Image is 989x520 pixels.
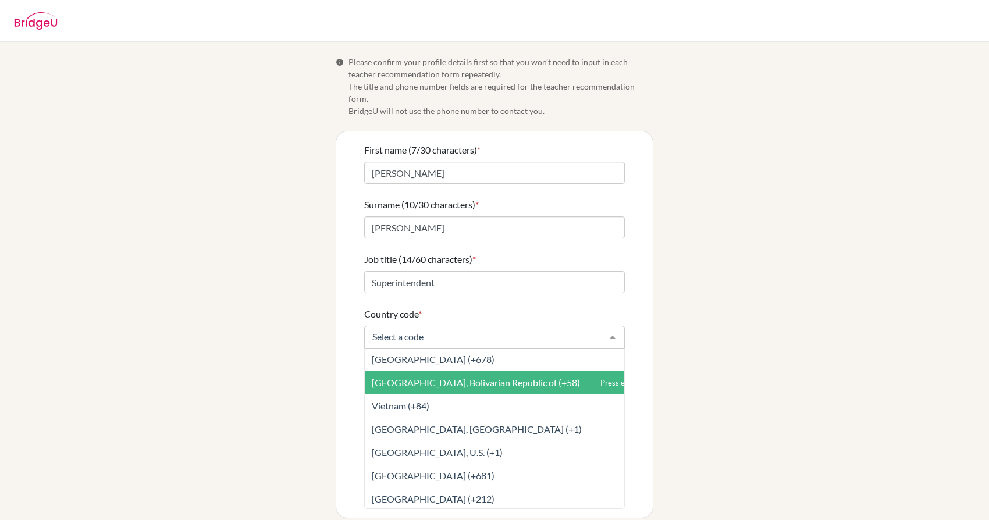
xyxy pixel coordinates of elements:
[364,271,625,293] input: Enter your job title
[364,162,625,184] input: Enter your first name
[372,423,582,434] span: [GEOGRAPHIC_DATA], [GEOGRAPHIC_DATA] (+1)
[372,470,494,481] span: [GEOGRAPHIC_DATA] (+681)
[372,354,494,365] span: [GEOGRAPHIC_DATA] (+678)
[372,400,429,411] span: Vietnam (+84)
[372,377,580,388] span: [GEOGRAPHIC_DATA], Bolivarian Republic of (+58)
[364,143,481,157] label: First name (7/30 characters)
[348,56,653,117] span: Please confirm your profile details first so that you won’t need to input in each teacher recomme...
[372,447,503,458] span: [GEOGRAPHIC_DATA], U.S. (+1)
[14,12,58,30] img: BridgeU logo
[364,216,625,238] input: Enter your surname
[369,331,601,343] input: Select a code
[364,252,476,266] label: Job title (14/60 characters)
[372,493,494,504] span: [GEOGRAPHIC_DATA] (+212)
[364,198,479,212] label: Surname (10/30 characters)
[336,58,344,66] span: Info
[364,307,422,321] label: Country code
